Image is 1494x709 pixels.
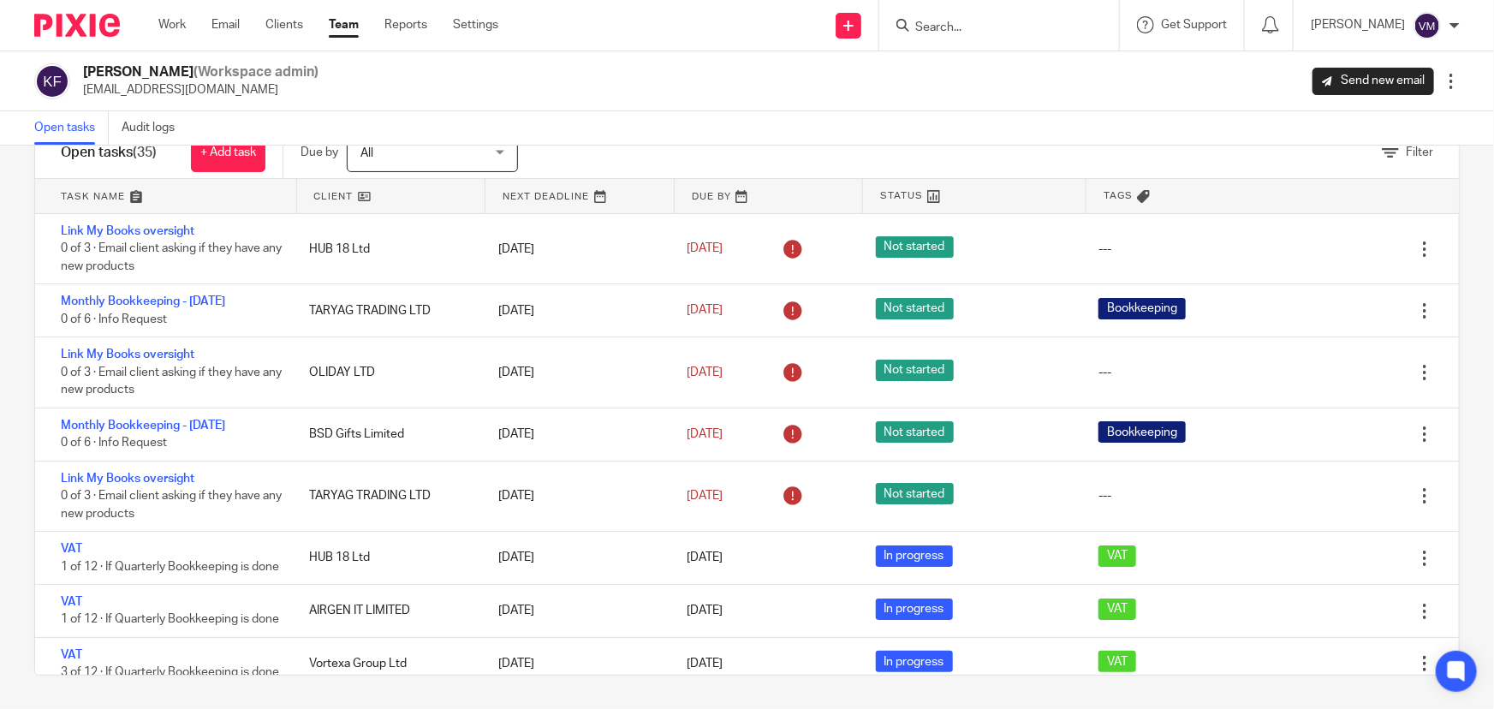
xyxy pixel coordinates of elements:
p: [EMAIL_ADDRESS][DOMAIN_NAME] [83,81,318,98]
span: 0 of 3 · Email client asking if they have any new products [61,490,282,520]
span: Bookkeeping [1098,421,1186,443]
a: Email [211,16,240,33]
a: Reports [384,16,427,33]
div: --- [1098,241,1111,258]
img: Pixie [34,14,120,37]
a: Clients [265,16,303,33]
div: [DATE] [481,593,670,628]
div: BSD Gifts Limited [292,417,480,451]
span: 0 of 3 · Email client asking if they have any new products [61,243,282,273]
a: Settings [453,16,498,33]
div: [DATE] [481,417,670,451]
div: TARYAG TRADING LTD [292,294,480,328]
span: 3 of 12 · If Quarterly Bookkeeping is done [61,667,279,679]
span: Not started [876,483,954,504]
p: [PERSON_NAME] [1311,16,1405,33]
span: 0 of 6 · Info Request [61,313,167,325]
a: Send new email [1312,68,1434,95]
span: (35) [133,146,157,159]
span: [DATE] [687,552,723,564]
span: Status [880,188,923,203]
span: 0 of 3 · Email client asking if they have any new products [61,366,282,396]
div: AIRGEN IT LIMITED [292,593,480,628]
span: 1 of 12 · If Quarterly Bookkeeping is done [61,614,279,626]
div: [DATE] [481,540,670,575]
a: Link My Books oversight [61,225,194,237]
span: [DATE] [687,243,723,255]
a: Monthly Bookkeeping - [DATE] [61,420,225,432]
p: Due by [301,144,338,161]
span: Not started [876,298,954,319]
span: VAT [1098,651,1136,672]
span: [DATE] [687,605,723,617]
a: VAT [61,543,82,555]
div: TARYAG TRADING LTD [292,479,480,513]
div: HUB 18 Ltd [292,540,480,575]
img: svg%3E [1414,12,1441,39]
h2: [PERSON_NAME] [83,63,318,81]
a: Open tasks [34,111,109,145]
span: [DATE] [687,428,723,440]
a: VAT [61,649,82,661]
span: [DATE] [687,490,723,502]
a: Link My Books oversight [61,349,194,360]
span: Tags [1104,188,1133,203]
span: Bookkeeping [1098,298,1186,319]
div: Vortexa Group Ltd [292,646,480,681]
span: 1 of 12 · If Quarterly Bookkeeping is done [61,561,279,573]
span: Not started [876,236,954,258]
a: Team [329,16,359,33]
span: [DATE] [687,305,723,317]
span: (Workspace admin) [193,65,318,79]
span: In progress [876,599,953,620]
span: VAT [1098,599,1136,620]
span: Filter [1406,146,1433,158]
a: Link My Books oversight [61,473,194,485]
span: In progress [876,651,953,672]
a: Audit logs [122,111,187,145]
input: Search [914,21,1068,36]
div: OLIDAY LTD [292,355,480,390]
div: HUB 18 Ltd [292,232,480,266]
span: All [360,147,373,159]
span: VAT [1098,545,1136,567]
div: [DATE] [481,232,670,266]
span: [DATE] [687,658,723,670]
span: In progress [876,545,953,567]
div: [DATE] [481,355,670,390]
a: Work [158,16,186,33]
a: Monthly Bookkeeping - [DATE] [61,295,225,307]
a: + Add task [191,134,265,172]
div: [DATE] [481,294,670,328]
span: Not started [876,421,954,443]
div: [DATE] [481,646,670,681]
span: Get Support [1161,19,1227,31]
a: VAT [61,596,82,608]
div: [DATE] [481,479,670,513]
span: 0 of 6 · Info Request [61,437,167,449]
div: --- [1098,487,1111,504]
span: [DATE] [687,366,723,378]
img: svg%3E [34,63,70,99]
h1: Open tasks [61,144,157,162]
div: --- [1098,364,1111,381]
span: Not started [876,360,954,381]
